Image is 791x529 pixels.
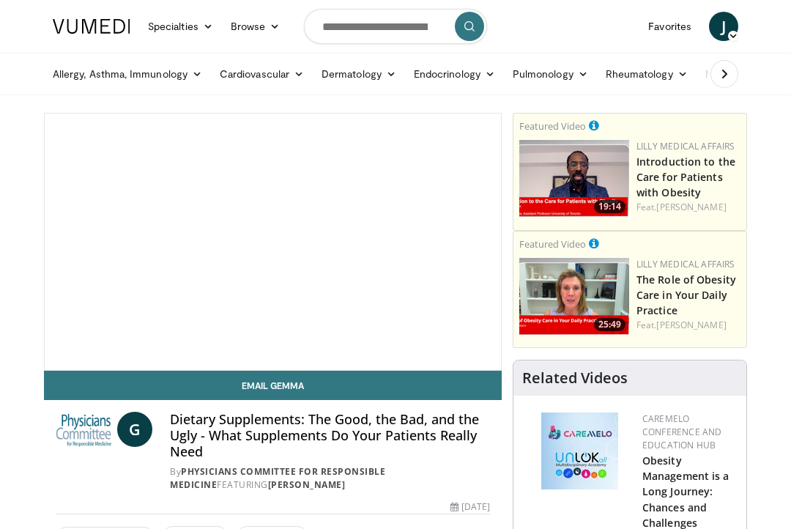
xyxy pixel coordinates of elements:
[656,319,726,331] a: [PERSON_NAME]
[709,12,738,41] a: J
[450,500,490,514] div: [DATE]
[519,258,629,335] img: e1208b6b-349f-4914-9dd7-f97803bdbf1d.png.150x105_q85_crop-smart_upscale.png
[636,319,740,332] div: Feat.
[211,59,313,89] a: Cardiovascular
[519,140,629,217] a: 19:14
[642,413,721,451] a: CaReMeLO Conference and Education Hub
[45,114,501,370] video-js: Video Player
[656,201,726,213] a: [PERSON_NAME]
[519,119,586,133] small: Featured Video
[636,140,735,152] a: Lilly Medical Affairs
[268,478,346,491] a: [PERSON_NAME]
[636,258,735,270] a: Lilly Medical Affairs
[519,237,586,251] small: Featured Video
[636,273,736,317] a: The Role of Obesity Care in Your Daily Practice
[519,140,629,217] img: acc2e291-ced4-4dd5-b17b-d06994da28f3.png.150x105_q85_crop-smart_upscale.png
[117,412,152,447] a: G
[56,412,111,447] img: Physicians Committee for Responsible Medicine
[405,59,504,89] a: Endocrinology
[639,12,700,41] a: Favorites
[597,59,697,89] a: Rheumatology
[53,19,130,34] img: VuMedi Logo
[519,258,629,335] a: 25:49
[541,413,618,489] img: 45df64a9-a6de-482c-8a90-ada250f7980c.png.150x105_q85_autocrop_double_scale_upscale_version-0.2.jpg
[222,12,289,41] a: Browse
[594,318,625,331] span: 25:49
[522,369,628,387] h4: Related Videos
[313,59,405,89] a: Dermatology
[44,371,502,400] a: Email Gemma
[504,59,597,89] a: Pulmonology
[304,9,487,44] input: Search topics, interventions
[636,155,735,199] a: Introduction to the Care for Patients with Obesity
[44,59,211,89] a: Allergy, Asthma, Immunology
[636,201,740,214] div: Feat.
[170,412,490,459] h4: Dietary Supplements: The Good, the Bad, and the Ugly - What Supplements Do Your Patients Really Need
[170,465,385,491] a: Physicians Committee for Responsible Medicine
[594,200,625,213] span: 19:14
[139,12,222,41] a: Specialties
[170,465,490,492] div: By FEATURING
